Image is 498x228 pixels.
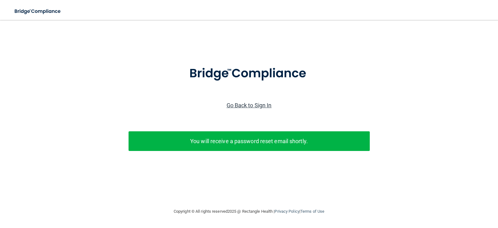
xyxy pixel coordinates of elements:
[176,57,322,90] img: bridge_compliance_login_screen.278c3ca4.svg
[133,136,365,146] p: You will receive a password reset email shortly.
[227,102,272,109] a: Go Back to Sign In
[135,201,363,221] div: Copyright © All rights reserved 2025 @ Rectangle Health | |
[9,5,67,18] img: bridge_compliance_login_screen.278c3ca4.svg
[275,209,299,214] a: Privacy Policy
[300,209,324,214] a: Terms of Use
